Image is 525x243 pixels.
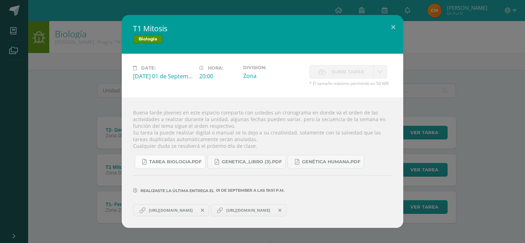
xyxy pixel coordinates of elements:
[287,155,364,169] a: Genética humana.pdf
[383,15,403,39] button: Close (Esc)
[309,65,373,79] label: La fecha de entrega ha expirado
[149,159,202,165] span: Tarea biologia.pdf
[135,155,205,169] a: Tarea biologia.pdf
[222,159,282,165] span: Genetica_LIBRO (3).pdf
[140,188,214,193] span: Realizaste la última entrega el
[145,208,196,213] span: [URL][DOMAIN_NAME]
[207,155,286,169] a: Genetica_LIBRO (3).pdf
[243,65,304,70] label: Division:
[133,35,163,43] span: Biología
[133,204,209,216] a: [URL][DOMAIN_NAME]
[302,159,360,165] span: Genética humana.pdf
[309,80,392,86] span: * El tamaño máximo permitido es 50 MB
[133,24,392,33] h2: T1 Mitosis
[331,65,364,78] span: Subir tarea
[243,72,304,80] div: Zona
[133,72,194,80] div: [DATE] 01 de September
[122,98,403,228] div: Buena tarde jóvenes en este espacio comparto con ustedes un cronograma en donde va el orden de la...
[373,65,387,79] a: La fecha de entrega ha expirado
[274,206,286,214] span: Remover entrega
[211,204,287,216] a: [URL][DOMAIN_NAME]
[141,65,156,71] span: Date:
[223,208,274,213] span: [URL][DOMAIN_NAME]
[199,72,238,80] div: 20:00
[208,65,223,71] span: Hora:
[197,206,209,214] span: Remover entrega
